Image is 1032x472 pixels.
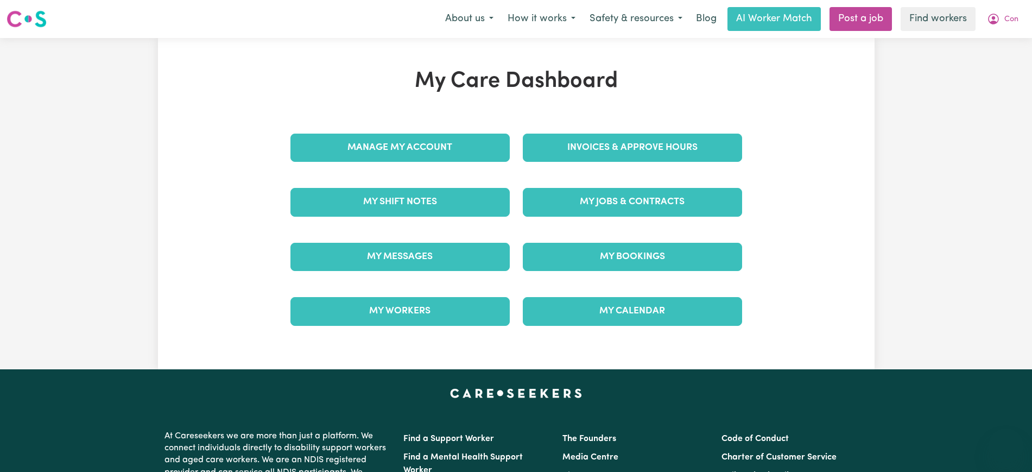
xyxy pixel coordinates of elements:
a: Careseekers home page [450,389,582,398]
a: Invoices & Approve Hours [523,134,742,162]
span: Con [1004,14,1018,26]
a: My Bookings [523,243,742,271]
a: Find a Support Worker [403,435,494,443]
img: Careseekers logo [7,9,47,29]
a: The Founders [562,435,616,443]
a: Charter of Customer Service [721,453,837,462]
button: My Account [980,8,1025,30]
a: Blog [689,7,723,31]
a: My Jobs & Contracts [523,188,742,216]
a: My Messages [290,243,510,271]
a: Careseekers logo [7,7,47,32]
button: About us [438,8,501,30]
a: Code of Conduct [721,435,789,443]
a: My Shift Notes [290,188,510,216]
a: Manage My Account [290,134,510,162]
a: My Workers [290,297,510,325]
iframe: Button to launch messaging window [989,429,1023,463]
h1: My Care Dashboard [284,68,749,95]
a: Find workers [901,7,976,31]
button: Safety & resources [583,8,689,30]
a: My Calendar [523,297,742,325]
a: Media Centre [562,453,618,462]
a: Post a job [830,7,892,31]
a: AI Worker Match [727,7,821,31]
button: How it works [501,8,583,30]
